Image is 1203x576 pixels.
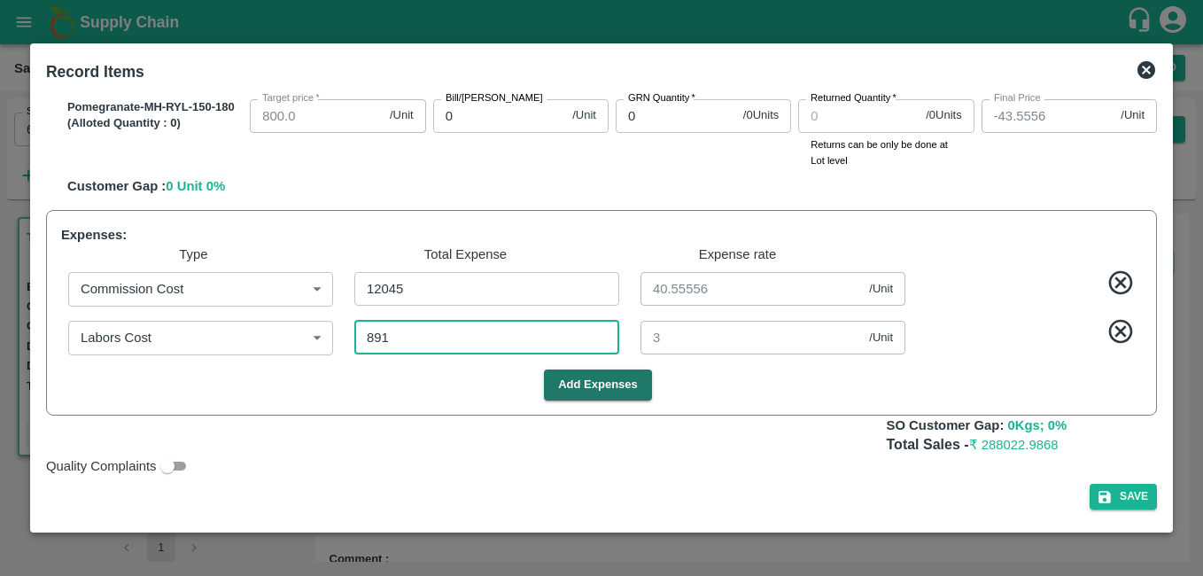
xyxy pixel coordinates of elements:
[798,99,919,133] input: 0
[67,179,166,193] span: Customer Gap :
[811,136,961,169] p: Returns can be only be done at Lot level
[46,456,157,476] span: Quality Complaints
[61,228,127,242] span: Expenses:
[333,245,598,264] p: Total Expense
[1090,484,1157,510] button: Save
[46,63,144,81] b: Record Items
[1007,418,1067,432] span: 0 Kgs; 0 %
[969,438,1059,452] span: ₹ 288022.9868
[572,107,596,124] span: /Unit
[811,91,896,105] label: Returned Quantity
[926,107,961,124] span: / 0 Units
[250,99,383,133] input: 0.0
[869,330,893,346] span: /Unit
[887,437,1059,452] b: Total Sales -
[446,91,543,105] label: Bill/[PERSON_NAME]
[982,99,1114,133] input: Final Price
[1121,107,1145,124] span: /Unit
[262,91,320,105] label: Target price
[67,99,243,116] p: Pomegranate-MH-RYL-150-180
[994,91,1041,105] label: Final Price
[743,107,779,124] span: / 0 Units
[81,328,151,347] p: Labors Cost
[869,281,893,298] span: /Unit
[605,245,870,264] p: Expense rate
[544,370,652,401] button: Add Expenses
[166,179,225,193] span: 0 Unit 0 %
[67,115,243,132] p: (Alloted Quantity : 0 )
[61,245,326,264] p: Type
[390,107,414,124] span: /Unit
[81,279,183,299] p: Commission Cost
[887,418,1005,432] b: SO Customer Gap:
[628,91,695,105] label: GRN Quantity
